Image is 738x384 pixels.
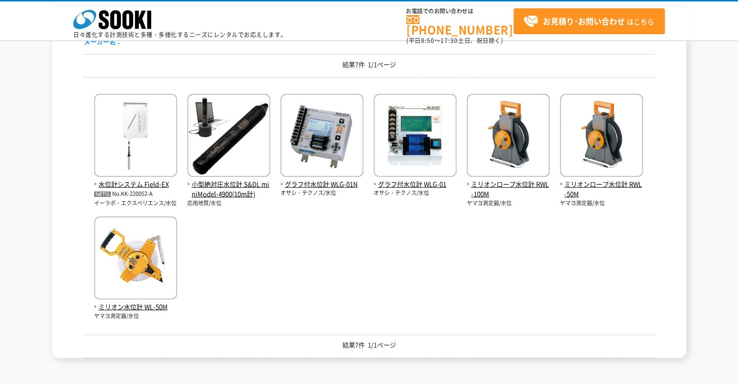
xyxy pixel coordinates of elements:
p: ヤマヨ測定器/水位 [94,312,177,320]
a: ミリオンロープ水位計 RWL-50M [560,169,643,199]
img: WL-50M [94,216,177,302]
a: お見積り･お問い合わせはこちら [514,8,665,34]
img: WLG-01N [280,94,363,179]
span: 水位計システム Field-EX [94,179,177,190]
span: ミリオンロープ水位計 RWL-50M [560,179,643,200]
span: はこちら [523,14,654,29]
p: 応用地質/水位 [187,199,270,208]
span: グラフ付水位計 WLG-01 [374,179,457,190]
a: ミリオンロープ水位計 RWL-100M [467,169,550,199]
img: RWL-50M [560,94,643,179]
p: 結果7件 1/1ページ [84,340,655,350]
p: ヤマヨ測定器/水位 [467,199,550,208]
a: 水位計システム Field-EX [94,169,177,190]
img: S&DL miniModel-4900(10m計) [187,94,270,179]
span: 8:50 [421,36,435,45]
p: オサシ・テクノス/水位 [280,189,363,197]
img: WLG-01 [374,94,457,179]
p: 日々進化する計測技術と多種・多様化するニーズにレンタルでお応えします。 [73,32,287,38]
a: [PHONE_NUMBER] [406,15,514,35]
p: オサシ・テクノス/水位 [374,189,457,197]
span: ミリオンロープ水位計 RWL-100M [467,179,550,200]
a: グラフ付水位計 WLG-01 [374,169,457,190]
span: お電話でのお問い合わせは [406,8,514,14]
a: ミリオン水位計 WL-50M [94,292,177,312]
span: メーカー名： [84,37,122,46]
span: (平日 ～ 土日、祝日除く) [406,36,503,45]
a: 小型絶対圧水位計 S&DL miniModel-4900(10m計) [187,169,270,199]
span: 17:30 [440,36,458,45]
p: No.KK-220052-A [94,189,177,199]
img: RWL-100M [467,94,550,179]
a: グラフ付水位計 WLG-01N [280,169,363,190]
span: 小型絶対圧水位計 S&DL miniModel-4900(10m計) [187,179,270,200]
strong: お見積り･お問い合わせ [543,15,625,27]
p: 結果7件 1/1ページ [84,60,655,70]
img: Field-EX [94,94,177,179]
span: ミリオン水位計 WL-50M [94,302,177,312]
p: イーラボ・エクスペリエンス/水位 [94,199,177,208]
span: グラフ付水位計 WLG-01N [280,179,363,190]
p: ヤマヨ測定器/水位 [560,199,643,208]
